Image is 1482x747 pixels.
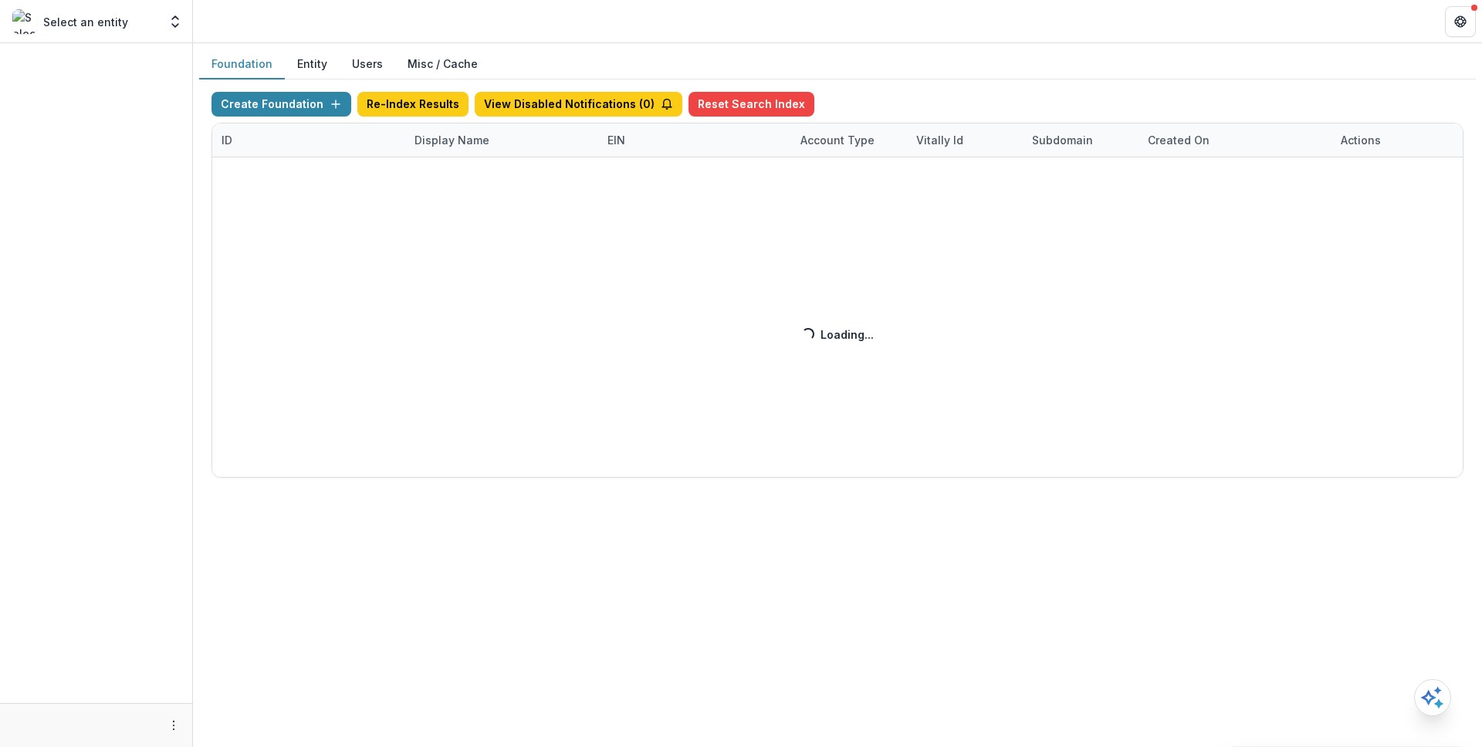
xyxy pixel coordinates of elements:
button: Get Help [1445,6,1476,37]
button: Foundation [199,49,285,79]
button: Open AI Assistant [1414,679,1451,716]
button: Users [340,49,395,79]
button: Misc / Cache [395,49,490,79]
img: Select an entity [12,9,37,34]
button: Entity [285,49,340,79]
p: Select an entity [43,14,128,30]
button: More [164,716,183,735]
button: Open entity switcher [164,6,186,37]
